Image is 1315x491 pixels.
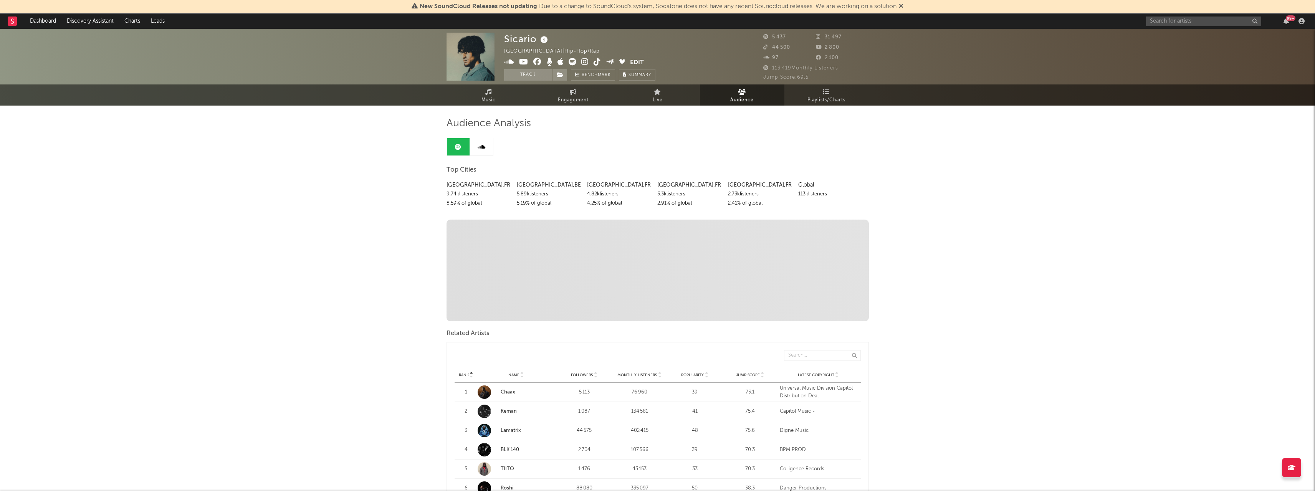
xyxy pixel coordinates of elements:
div: Global [798,180,863,190]
a: Benchmark [571,69,615,81]
a: Charts [119,13,146,29]
div: 39 [669,389,721,396]
span: Benchmark [582,71,611,80]
span: Name [508,373,519,377]
div: 2 [458,408,474,415]
div: 2.73k listeners [728,190,792,199]
span: Live [653,96,663,105]
div: 43 153 [614,465,665,473]
input: Search... [784,350,861,361]
a: Audience [700,84,784,106]
button: Summary [619,69,655,81]
div: 76 960 [614,389,665,396]
div: 70.3 [724,465,776,473]
div: [GEOGRAPHIC_DATA] , BE [517,180,581,190]
div: 5.19 % of global [517,199,581,208]
span: Playlists/Charts [807,96,845,105]
div: 107 566 [614,446,665,454]
div: Universal Music Division Capitol Distribution Deal [780,385,857,400]
a: Chaax [478,385,555,399]
span: Audience Analysis [447,119,531,128]
div: 41 [669,408,721,415]
a: BLK 140 [478,443,555,456]
div: 5.89k listeners [517,190,581,199]
span: Top Cities [447,165,476,175]
span: 97 [763,55,779,60]
a: Playlists/Charts [784,84,869,106]
div: 33 [669,465,721,473]
div: [GEOGRAPHIC_DATA] | Hip-Hop/Rap [504,47,609,56]
a: TIITO [478,462,555,476]
div: 4.82k listeners [587,190,652,199]
div: Capitol Music - [780,408,857,415]
div: 2 704 [559,446,610,454]
div: Sicario [504,33,550,45]
a: Engagement [531,84,615,106]
a: Music [447,84,531,106]
div: 73.1 [724,389,776,396]
span: Popularity [681,373,704,377]
span: New SoundCloud Releases not updating [420,3,537,10]
div: 70.3 [724,446,776,454]
div: 2.41 % of global [728,199,792,208]
div: 75.4 [724,408,776,415]
div: 48 [669,427,721,435]
a: TIITO [501,466,514,471]
a: Live [615,84,700,106]
span: Jump Score [736,373,760,377]
button: Edit [630,58,644,68]
div: Colligence Records [780,465,857,473]
button: Track [504,69,552,81]
div: 2.91 % of global [657,199,722,208]
div: 8.59 % of global [447,199,511,208]
span: Jump Score: 69.5 [763,75,809,80]
span: 2 100 [816,55,839,60]
div: 5 113 [559,389,610,396]
div: 4.25 % of global [587,199,652,208]
div: [GEOGRAPHIC_DATA] , FR [587,180,652,190]
span: Audience [730,96,754,105]
div: BPM PROD [780,446,857,454]
div: 3.3k listeners [657,190,722,199]
span: 31 497 [816,35,842,40]
a: Leads [146,13,170,29]
a: Lamatrix [501,428,521,433]
a: Discovery Assistant [61,13,119,29]
input: Search for artists [1146,17,1261,26]
div: 402 415 [614,427,665,435]
div: 1 [458,389,474,396]
div: 1 476 [559,465,610,473]
div: Digne Music [780,427,857,435]
span: Followers [571,373,593,377]
span: 113 419 Monthly Listeners [763,66,838,71]
span: Summary [629,73,651,77]
a: Lamatrix [478,424,555,437]
a: Chaax [501,390,515,395]
div: 113k listeners [798,190,863,199]
a: Roshi [501,486,513,491]
div: 9.74k listeners [447,190,511,199]
div: 5 [458,465,474,473]
div: [GEOGRAPHIC_DATA] , FR [447,180,511,190]
a: Dashboard [25,13,61,29]
span: Music [481,96,496,105]
div: 75.6 [724,427,776,435]
div: 44 575 [559,427,610,435]
span: Latest Copyright [798,373,834,377]
div: [GEOGRAPHIC_DATA] , FR [728,180,792,190]
a: Keman [478,405,555,418]
div: 39 [669,446,721,454]
span: Monthly Listeners [617,373,657,377]
div: 3 [458,427,474,435]
div: 134 581 [614,408,665,415]
span: Rank [459,373,469,377]
span: 44 500 [763,45,790,50]
span: Related Artists [447,329,490,338]
button: 99+ [1284,18,1289,24]
div: [GEOGRAPHIC_DATA] , FR [657,180,722,190]
div: 4 [458,446,474,454]
span: Dismiss [899,3,903,10]
div: 1 087 [559,408,610,415]
span: 2 800 [816,45,839,50]
a: BLK 140 [501,447,519,452]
